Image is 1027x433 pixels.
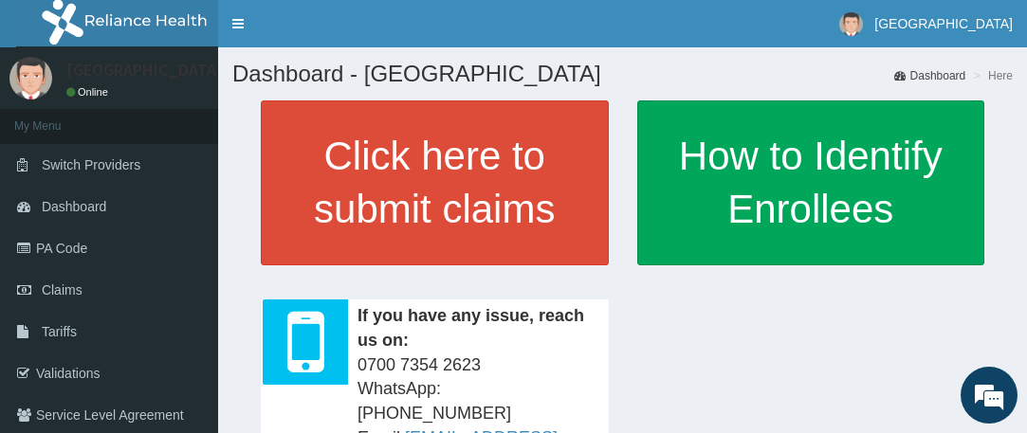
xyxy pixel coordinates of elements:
b: If you have any issue, reach us on: [358,305,589,352]
li: Here [972,68,1013,84]
a: Click here to submit claims [261,100,609,265]
p: [GEOGRAPHIC_DATA] [66,62,223,79]
span: Switch Providers [41,156,138,173]
a: Online [66,85,112,99]
h1: Dashboard - [GEOGRAPHIC_DATA] [232,62,1013,86]
a: Dashboard [900,68,970,84]
img: User Image [9,57,52,99]
span: [GEOGRAPHIC_DATA] [897,15,1013,32]
span: Tariffs [41,323,75,340]
a: How to Identify Enrollees [637,100,985,265]
img: User Image [862,12,886,36]
span: Dashboard [41,198,102,215]
span: Claims [41,281,78,298]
